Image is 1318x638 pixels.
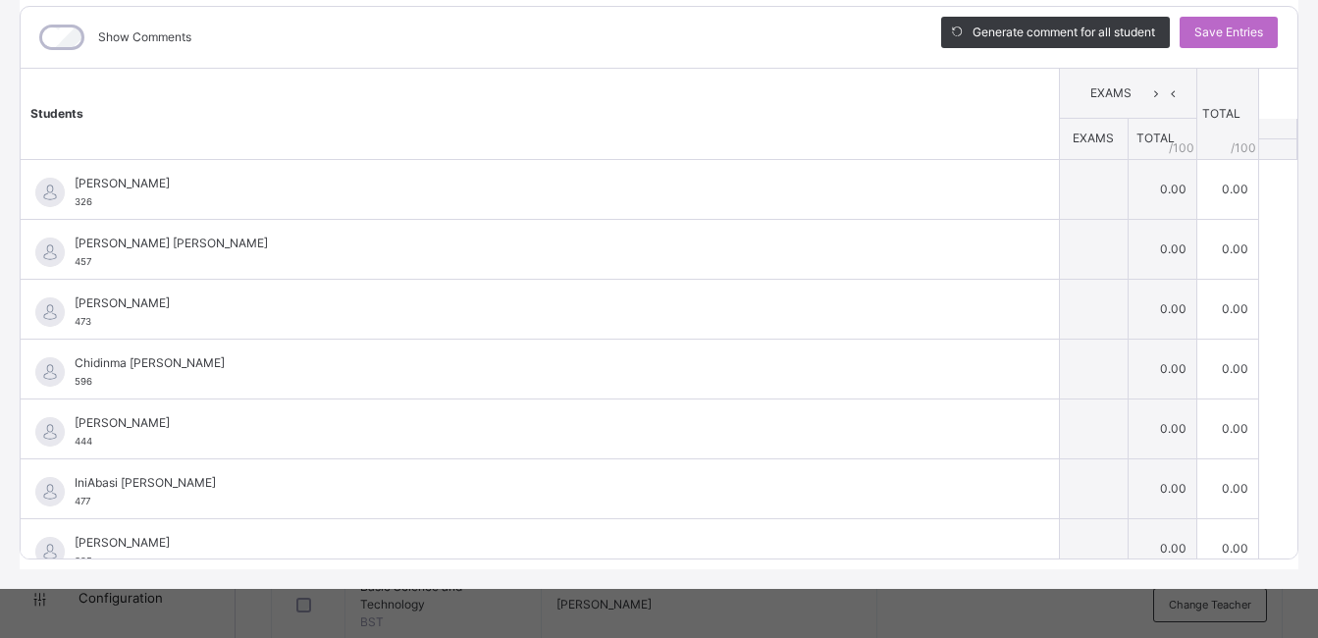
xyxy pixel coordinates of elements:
label: Show Comments [98,28,191,46]
span: / 100 [1169,139,1194,157]
span: EXAMS [1075,84,1148,102]
td: 0.00 [1128,458,1196,518]
td: 0.00 [1128,279,1196,339]
span: TOTAL [1136,131,1175,145]
span: IniAbasi [PERSON_NAME] [75,474,1015,492]
span: 473 [75,316,91,327]
span: 457 [75,256,91,267]
img: default.svg [35,238,65,267]
img: default.svg [35,417,65,447]
td: 0.00 [1128,399,1196,458]
span: EXAMS [1073,131,1114,145]
td: 0.00 [1128,219,1196,279]
td: 0.00 [1196,518,1258,578]
td: 0.00 [1196,279,1258,339]
img: default.svg [35,477,65,506]
span: [PERSON_NAME] [75,294,1015,312]
span: Generate comment for all student [973,24,1155,41]
td: 0.00 [1128,159,1196,219]
span: Chidinma [PERSON_NAME] [75,354,1015,372]
span: 596 [75,376,92,387]
td: 0.00 [1196,219,1258,279]
img: default.svg [35,357,65,387]
span: Students [30,106,83,121]
td: 0.00 [1196,399,1258,458]
span: 477 [75,496,90,506]
td: 0.00 [1196,339,1258,399]
span: 325 [75,556,92,566]
img: default.svg [35,537,65,566]
td: 0.00 [1128,518,1196,578]
span: [PERSON_NAME] [75,175,1015,192]
th: TOTAL [1196,69,1258,160]
span: 326 [75,196,92,207]
span: /100 [1231,139,1256,157]
span: Save Entries [1194,24,1263,41]
span: [PERSON_NAME] [75,534,1015,552]
span: [PERSON_NAME] [75,414,1015,432]
span: 444 [75,436,92,447]
td: 0.00 [1128,339,1196,399]
td: 0.00 [1196,458,1258,518]
span: [PERSON_NAME] [PERSON_NAME] [75,235,1015,252]
img: default.svg [35,178,65,207]
td: 0.00 [1196,159,1258,219]
img: default.svg [35,297,65,327]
